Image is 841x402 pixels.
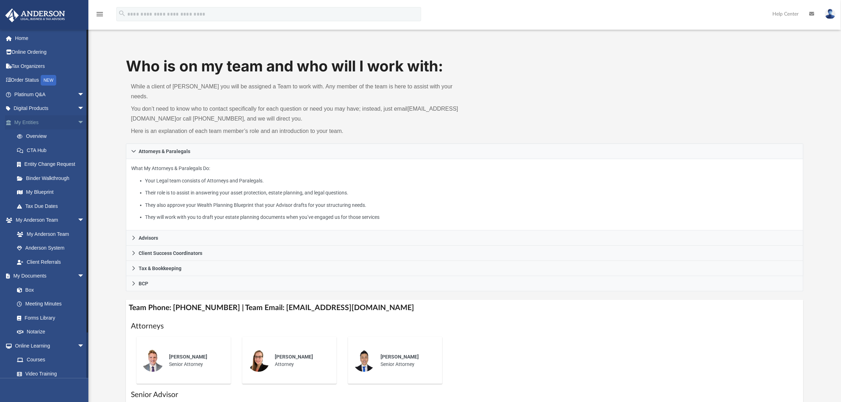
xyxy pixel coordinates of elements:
a: BCP [126,276,803,291]
a: Digital Productsarrow_drop_down [5,101,95,116]
h4: Team Phone: [PHONE_NUMBER] | Team Email: [EMAIL_ADDRESS][DOMAIN_NAME] [126,300,803,316]
span: arrow_drop_down [77,115,92,130]
h1: Who is on my team and who will I work with: [126,56,803,77]
a: Tax & Bookkeeping [126,261,803,276]
div: Senior Attorney [376,348,437,373]
a: Online Learningarrow_drop_down [5,339,92,353]
a: My Entitiesarrow_drop_down [5,115,95,129]
a: Online Ordering [5,45,95,59]
span: arrow_drop_down [77,339,92,353]
li: Their role is to assist in answering your asset protection, estate planning, and legal questions. [145,188,798,197]
span: arrow_drop_down [77,87,92,102]
a: Tax Due Dates [10,199,95,213]
div: Attorneys & Paralegals [126,159,803,231]
span: arrow_drop_down [77,213,92,228]
div: Attorney [270,348,332,373]
a: Client Referrals [10,255,92,269]
p: Here is an explanation of each team member’s role and an introduction to your team. [131,126,460,136]
a: Entity Change Request [10,157,95,171]
span: [PERSON_NAME] [381,354,419,360]
a: Attorneys & Paralegals [126,144,803,159]
a: Platinum Q&Aarrow_drop_down [5,87,95,101]
a: Anderson System [10,241,92,255]
li: They will work with you to draft your estate planning documents when you’ve engaged us for those ... [145,213,798,222]
a: My Anderson Team [10,227,88,241]
span: [PERSON_NAME] [275,354,313,360]
img: thumbnail [141,349,164,372]
a: Client Success Coordinators [126,246,803,261]
a: Order StatusNEW [5,73,95,88]
p: What My Attorneys & Paralegals Do: [131,164,798,222]
span: [PERSON_NAME] [169,354,207,360]
a: Forms Library [10,311,88,325]
span: Tax & Bookkeeping [139,266,181,271]
div: NEW [41,75,56,86]
i: search [118,10,126,17]
h1: Senior Advisor [131,390,798,400]
a: menu [95,13,104,18]
a: [EMAIL_ADDRESS][DOMAIN_NAME] [131,106,458,122]
a: Video Training [10,367,88,381]
img: thumbnail [247,349,270,372]
a: CTA Hub [10,143,95,157]
li: They also approve your Wealth Planning Blueprint that your Advisor drafts for your structuring ne... [145,201,798,210]
p: You don’t need to know who to contact specifically for each question or need you may have; instea... [131,104,460,124]
a: My Documentsarrow_drop_down [5,269,92,283]
a: Notarize [10,325,92,339]
span: Attorneys & Paralegals [139,149,190,154]
a: Binder Walkthrough [10,171,95,185]
span: arrow_drop_down [77,101,92,116]
a: Overview [10,129,95,144]
a: My Blueprint [10,185,92,199]
div: Senior Attorney [164,348,226,373]
a: Box [10,283,88,297]
i: menu [95,10,104,18]
img: Anderson Advisors Platinum Portal [3,8,67,22]
span: arrow_drop_down [77,269,92,284]
a: Meeting Minutes [10,297,92,311]
span: Advisors [139,235,158,240]
img: User Pic [825,9,836,19]
img: thumbnail [353,349,376,372]
a: My Anderson Teamarrow_drop_down [5,213,92,227]
h1: Attorneys [131,321,798,331]
a: Tax Organizers [5,59,95,73]
a: Advisors [126,231,803,246]
li: Your Legal team consists of Attorneys and Paralegals. [145,176,798,185]
a: Courses [10,353,92,367]
a: Home [5,31,95,45]
p: While a client of [PERSON_NAME] you will be assigned a Team to work with. Any member of the team ... [131,82,460,101]
span: Client Success Coordinators [139,251,202,256]
span: BCP [139,281,148,286]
